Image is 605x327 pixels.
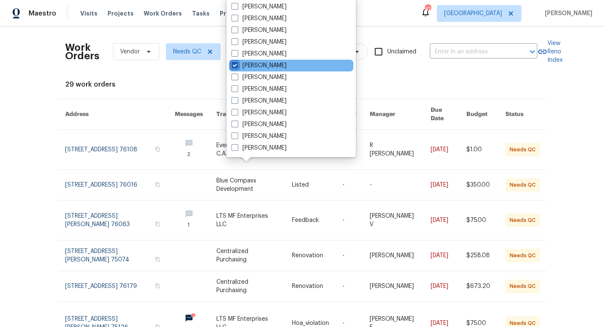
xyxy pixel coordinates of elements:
[542,9,592,18] span: [PERSON_NAME]
[231,61,287,70] label: [PERSON_NAME]
[231,132,287,140] label: [PERSON_NAME]
[154,181,161,188] button: Copy Address
[363,271,424,302] td: [PERSON_NAME]
[537,39,563,64] a: View Reno Index
[285,271,336,302] td: Renovation
[336,240,363,271] td: -
[173,47,201,56] span: Needs QC
[460,99,499,130] th: Budget
[285,170,336,200] td: Listed
[210,130,285,170] td: Everyone Loves C.A.S.H. LLC
[154,256,161,263] button: Copy Address
[220,9,253,18] span: Properties
[29,9,56,18] span: Maestro
[144,9,182,18] span: Work Orders
[65,43,100,60] h2: Work Orders
[210,99,285,130] th: Trade Partner
[168,99,210,130] th: Messages
[210,170,285,200] td: Blue Compass Development
[231,38,287,46] label: [PERSON_NAME]
[231,120,287,129] label: [PERSON_NAME]
[231,85,287,93] label: [PERSON_NAME]
[108,9,134,18] span: Projects
[425,5,431,13] div: 47
[363,99,424,130] th: Manager
[231,144,287,152] label: [PERSON_NAME]
[499,99,547,130] th: Status
[363,130,424,170] td: R [PERSON_NAME]
[154,282,161,290] button: Copy Address
[336,200,363,240] td: -
[154,145,161,153] button: Copy Address
[231,73,287,82] label: [PERSON_NAME]
[231,108,287,117] label: [PERSON_NAME]
[192,11,210,16] span: Tasks
[424,99,460,130] th: Due Date
[120,47,140,56] span: Vendor
[336,271,363,302] td: -
[387,47,416,56] span: Unclaimed
[285,200,336,240] td: Feedback
[231,3,287,11] label: [PERSON_NAME]
[526,46,538,58] button: Open
[285,240,336,271] td: Renovation
[80,9,97,18] span: Visits
[210,240,285,271] td: Centralized Purchasing
[231,26,287,34] label: [PERSON_NAME]
[231,14,287,23] label: [PERSON_NAME]
[210,200,285,240] td: LTS MF Enterprises LLC
[154,220,161,228] button: Copy Address
[363,200,424,240] td: [PERSON_NAME] V
[430,45,514,58] input: Enter in an address
[58,99,168,130] th: Address
[231,50,287,58] label: [PERSON_NAME]
[65,80,540,89] div: 29 work orders
[210,271,285,302] td: Centralized Purchasing
[444,9,502,18] span: [GEOGRAPHIC_DATA]
[363,240,424,271] td: [PERSON_NAME]
[231,97,287,105] label: [PERSON_NAME]
[336,170,363,200] td: -
[363,170,424,200] td: -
